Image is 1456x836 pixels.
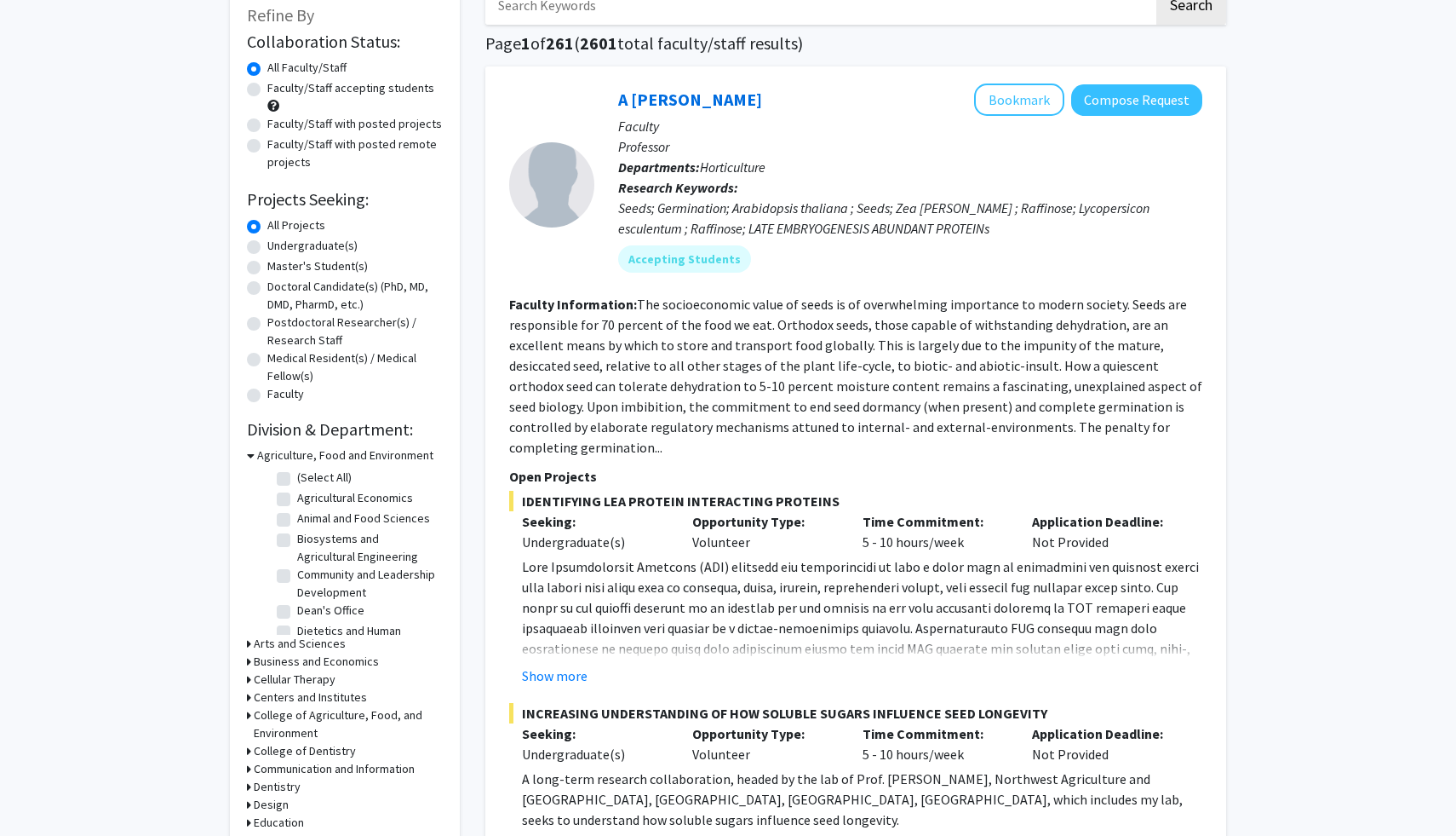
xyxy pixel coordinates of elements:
[254,814,304,832] h3: Education
[521,32,530,54] span: 1
[297,622,439,658] label: Dietetics and Human Nutrition
[267,59,347,77] label: All Faculty/Staff
[297,489,413,507] label: Agricultural Economics
[297,469,352,487] label: (Select All)
[297,530,439,566] label: Biosystems and Agricultural Engineering
[267,216,325,234] label: All Projects
[522,724,667,744] p: Seeking:
[267,257,368,275] label: Master's Student(s)
[247,32,443,52] h2: Collaboration Status:
[485,33,1226,54] h1: Page of ( total faculty/staff results)
[267,115,442,133] label: Faculty/Staff with posted projects
[679,724,850,764] div: Volunteer
[267,237,358,255] label: Undergraduate(s)
[618,179,738,196] b: Research Keywords:
[509,466,1202,487] p: Open Projects
[1019,511,1189,552] div: Not Provided
[700,159,765,176] span: Horticulture
[257,447,433,464] h3: Agriculture, Food and Environment
[1032,511,1177,532] p: Application Deadline:
[297,510,430,528] label: Animal and Food Sciences
[618,136,1202,157] p: Professor
[974,84,1064,116] button: Add A Downie to Bookmarks
[254,760,415,778] h3: Communication and Information
[522,532,667,552] div: Undergraduate(s)
[522,770,1183,828] span: A long-term research collaboration, headed by the lab of Prof. [PERSON_NAME], Northwest Agricultu...
[267,79,434,97] label: Faculty/Staff accepting students
[254,689,367,706] h3: Centers and Institutes
[509,296,1202,456] fg-read-more: The socioeconomic value of seeds is of overwhelming importance to modern society. Seeds are respo...
[863,724,1007,744] p: Time Commitment:
[13,759,72,823] iframe: Chat
[267,135,443,171] label: Faculty/Staff with posted remote projects
[254,796,289,814] h3: Design
[618,159,700,176] b: Departments:
[618,89,762,110] a: A [PERSON_NAME]
[254,635,346,653] h3: Arts and Sciences
[509,296,637,313] b: Faculty Information:
[679,511,850,552] div: Volunteer
[297,602,364,620] label: Dean's Office
[522,511,667,532] p: Seeking:
[692,724,837,744] p: Opportunity Type:
[618,198,1202,239] div: Seeds; Germination; Arabidopsis thaliana ; Seeds; Zea [PERSON_NAME] ; Raffinose; Lycopersicon esc...
[522,666,588,686] button: Show more
[297,566,439,602] label: Community and Leadership Development
[546,32,574,54] span: 261
[1071,84,1202,116] button: Compose Request to A Downie
[267,278,443,314] label: Doctoral Candidate(s) (PhD, MD, DMD, PharmD, etc.)
[254,653,379,671] h3: Business and Economics
[850,511,1020,552] div: 5 - 10 hours/week
[254,778,301,796] h3: Dentistry
[247,4,314,26] span: Refine By
[580,32,617,54] span: 2601
[254,671,335,689] h3: Cellular Therapy
[1019,724,1189,764] div: Not Provided
[247,189,443,210] h2: Projects Seeking:
[522,744,667,764] div: Undergraduate(s)
[267,314,443,349] label: Postdoctoral Researcher(s) / Research Staff
[618,116,1202,136] p: Faculty
[267,349,443,385] label: Medical Resident(s) / Medical Fellow(s)
[850,724,1020,764] div: 5 - 10 hours/week
[254,706,443,742] h3: College of Agriculture, Food, and Environment
[509,703,1202,724] span: INCREASING UNDERSTANDING OF HOW SOLUBLE SUGARS INFLUENCE SEED LONGEVITY
[1032,724,1177,744] p: Application Deadline:
[509,491,1202,511] span: IDENTIFYING LEA PROTEIN INTERACTING PROTEINS
[247,419,443,440] h2: Division & Department:
[267,385,304,403] label: Faculty
[692,511,837,532] p: Opportunity Type:
[863,511,1007,532] p: Time Commitment:
[618,245,751,273] mat-chip: Accepting Students
[254,742,356,760] h3: College of Dentistry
